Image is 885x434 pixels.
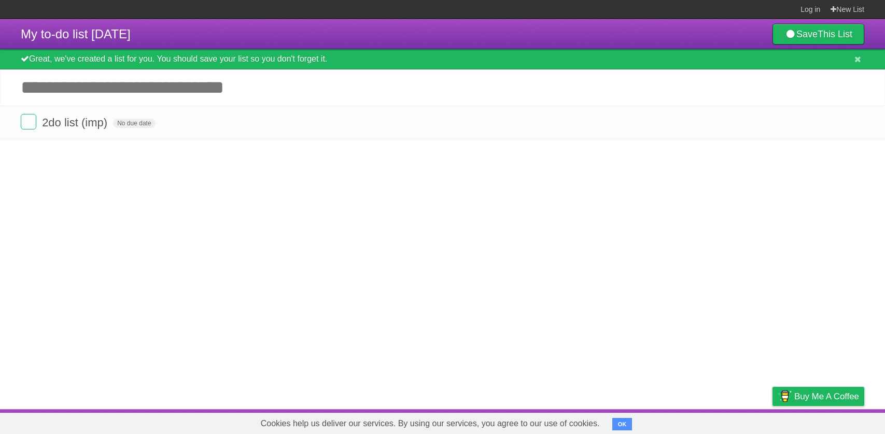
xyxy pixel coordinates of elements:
a: SaveThis List [772,24,864,45]
span: My to-do list [DATE] [21,27,131,41]
span: 2do list (imp) [42,116,110,129]
span: No due date [113,119,155,128]
label: Star task [801,114,821,131]
img: Buy me a coffee [778,387,792,405]
span: Cookies help us deliver our services. By using our services, you agree to our use of cookies. [250,413,610,434]
a: Terms [724,412,747,431]
button: OK [612,418,633,430]
a: Developers [669,412,711,431]
label: Done [21,114,36,129]
span: Buy me a coffee [794,387,859,406]
a: Suggest a feature [799,412,864,431]
b: This List [818,29,852,39]
a: Buy me a coffee [772,387,864,406]
a: About [635,412,656,431]
a: Privacy [759,412,786,431]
